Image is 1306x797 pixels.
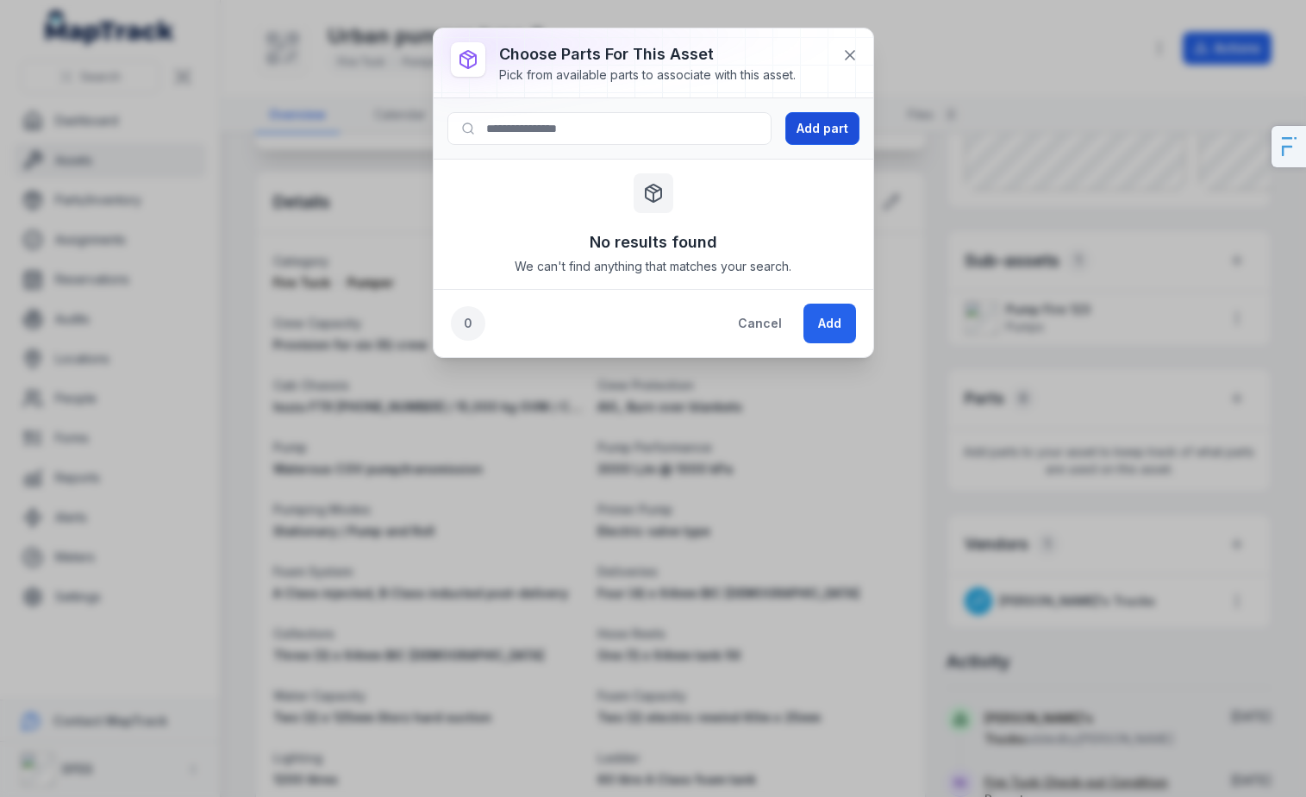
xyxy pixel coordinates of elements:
[451,306,485,341] div: 0
[785,112,859,145] button: Add part
[590,230,717,254] h3: No results found
[723,304,797,343] button: Cancel
[499,42,796,66] h3: Choose parts for this asset
[515,258,791,275] span: We can't find anything that matches your search.
[803,304,856,343] button: Add
[499,66,796,84] div: Pick from available parts to associate with this asset.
